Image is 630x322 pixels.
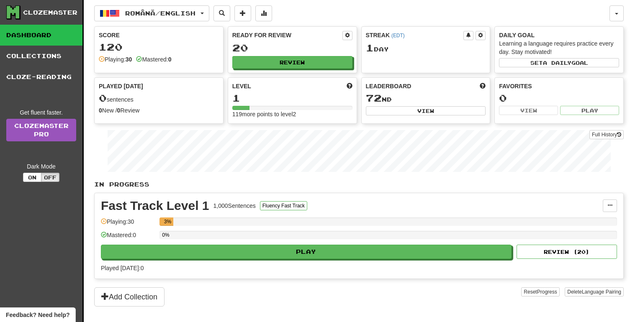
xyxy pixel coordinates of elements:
[117,107,121,114] strong: 0
[517,245,617,259] button: Review (20)
[41,173,59,182] button: Off
[126,56,132,63] strong: 30
[366,43,486,54] div: Day
[99,82,143,90] span: Played [DATE]
[99,31,219,39] div: Score
[101,199,209,212] div: Fast Track Level 1
[232,93,352,103] div: 1
[366,31,464,39] div: Streak
[6,108,76,117] div: Get fluent faster.
[101,245,512,259] button: Play
[232,31,342,39] div: Ready for Review
[23,8,77,17] div: Clozemaster
[94,5,209,21] button: Română/English
[232,82,251,90] span: Level
[499,31,619,39] div: Daily Goal
[499,58,619,67] button: Seta dailygoal
[168,56,172,63] strong: 0
[232,43,352,53] div: 20
[23,173,41,182] button: On
[366,82,411,90] span: Leaderboard
[6,119,76,141] a: ClozemasterPro
[213,5,230,21] button: Search sentences
[6,311,69,319] span: Open feedback widget
[99,55,132,64] div: Playing:
[234,5,251,21] button: Add sentence to collection
[94,180,624,189] p: In Progress
[366,92,382,104] span: 72
[499,82,619,90] div: Favorites
[499,39,619,56] div: Learning a language requires practice every day. Stay motivated!
[521,287,559,296] button: ResetProgress
[99,92,107,104] span: 0
[366,106,486,115] button: View
[99,93,219,104] div: sentences
[99,106,219,115] div: New / Review
[499,93,619,103] div: 0
[260,201,307,210] button: Fluency Fast Track
[213,202,256,210] div: 1,000 Sentences
[232,110,352,118] div: 119 more points to level 2
[543,60,571,66] span: a daily
[99,107,102,114] strong: 0
[589,130,624,139] button: Full History
[125,10,195,17] span: Română / English
[366,93,486,104] div: nd
[366,42,374,54] span: 1
[232,56,352,69] button: Review
[499,106,558,115] button: View
[565,287,624,296] button: DeleteLanguage Pairing
[162,217,173,226] div: 3%
[560,106,619,115] button: Play
[347,82,352,90] span: Score more points to level up
[99,42,219,52] div: 120
[480,82,486,90] span: This week in points, UTC
[255,5,272,21] button: More stats
[136,55,171,64] div: Mastered:
[101,217,155,231] div: Playing: 30
[101,265,144,271] span: Played [DATE]: 0
[101,231,155,245] div: Mastered: 0
[391,33,405,38] a: (EDT)
[582,289,621,295] span: Language Pairing
[537,289,557,295] span: Progress
[94,287,165,307] button: Add Collection
[6,162,76,171] div: Dark Mode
